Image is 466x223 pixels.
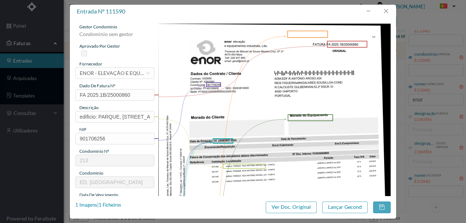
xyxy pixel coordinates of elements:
[79,127,87,132] span: NIF
[75,202,121,209] div: 1 Imagens | 1 Ficheiros
[79,105,99,110] span: descrição
[79,43,120,49] span: aprovado por gestor
[77,8,125,15] span: entrada nº 111590
[79,83,115,88] span: dado de fatura nº
[79,24,117,29] span: gestor condomínio
[79,61,102,67] span: fornecedor
[434,1,459,12] button: PT
[80,68,145,79] div: ENOR - ELEVAÇÃO E EQUIPAMENTOS INDUSTRIAIS, LDA
[79,148,109,154] span: condomínio nº
[322,202,368,213] button: Lançar Gecond
[79,192,118,198] span: data de vencimento
[79,170,103,176] span: condomínio
[266,202,317,213] button: Ver Doc. Original
[75,30,154,43] div: Condominio sem gestor
[146,71,150,75] i: icon: down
